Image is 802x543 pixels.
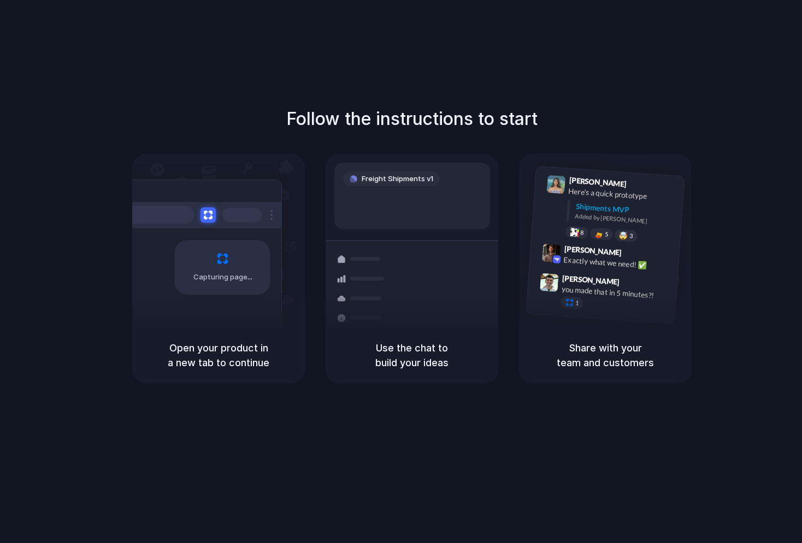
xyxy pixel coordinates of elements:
[563,254,673,272] div: Exactly what we need! ✅
[575,212,675,228] div: Added by [PERSON_NAME]
[580,229,584,235] span: 8
[562,272,620,288] span: [PERSON_NAME]
[569,174,627,190] span: [PERSON_NAME]
[575,200,676,218] div: Shipments MVP
[619,231,628,240] div: 🤯
[629,233,633,239] span: 3
[605,231,609,237] span: 5
[625,248,647,261] span: 9:42 AM
[145,341,292,370] h5: Open your product in a new tab to continue
[193,272,254,283] span: Capturing page
[532,341,679,370] h5: Share with your team and customers
[362,174,433,184] span: Freight Shipments v1
[623,277,645,290] span: 9:47 AM
[630,179,652,192] span: 9:41 AM
[564,242,622,258] span: [PERSON_NAME]
[561,283,670,302] div: you made that in 5 minutes?!
[568,185,677,204] div: Here's a quick prototype
[575,300,579,306] span: 1
[339,341,485,370] h5: Use the chat to build your ideas
[286,106,538,132] h1: Follow the instructions to start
